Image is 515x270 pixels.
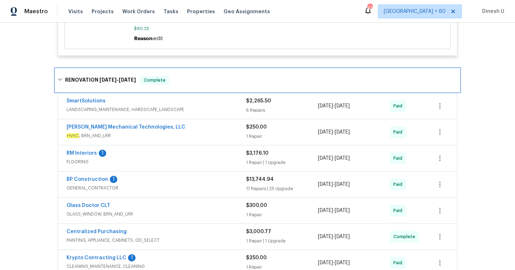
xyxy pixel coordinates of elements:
[67,177,108,182] a: BP Construction
[67,263,246,270] span: CLEANING_MAINTENANCE, CLEANING
[393,207,405,214] span: Paid
[318,208,333,213] span: [DATE]
[122,8,155,15] span: Work Orders
[318,207,350,214] span: -
[393,259,405,266] span: Paid
[134,36,154,41] span: Reason:
[246,125,267,130] span: $250.00
[393,155,405,162] span: Paid
[67,133,79,138] em: HVAC
[318,182,333,187] span: [DATE]
[393,129,405,136] span: Paid
[246,159,318,166] div: 1 Repair | 1 Upgrade
[335,103,350,109] span: [DATE]
[119,77,136,82] span: [DATE]
[187,8,215,15] span: Properties
[67,237,246,244] span: PAINTING, APPLIANCE, CABINETS, OD_SELECT
[393,181,405,188] span: Paid
[318,130,333,135] span: [DATE]
[318,155,350,162] span: -
[68,8,83,15] span: Visits
[246,151,269,156] span: $3,176.10
[384,8,446,15] span: [GEOGRAPHIC_DATA] + 60
[318,156,333,161] span: [DATE]
[246,107,318,114] div: 6 Repairs
[246,185,318,192] div: 17 Repairs | 25 Upgrade
[246,211,318,218] div: 1 Repair
[393,233,418,240] span: Complete
[367,4,372,11] div: 437
[479,8,504,15] span: Dinesh U
[318,234,333,239] span: [DATE]
[67,203,110,208] a: Glass Doctor CLT
[67,98,106,103] a: SmartSolutions
[318,259,350,266] span: -
[67,229,127,234] a: Centralized Purchasing
[67,158,246,165] span: FLOORING
[318,233,350,240] span: -
[335,182,350,187] span: [DATE]
[224,8,270,15] span: Geo Assignments
[67,106,246,113] span: LANDSCAPING_MAINTENANCE, HARDSCAPE_LANDSCAPE
[318,129,350,136] span: -
[110,176,117,183] div: 1
[335,156,350,161] span: [DATE]
[163,9,178,14] span: Tasks
[67,125,185,130] a: [PERSON_NAME] Mechanical Technologies, LLC
[246,98,271,103] span: $2,265.50
[128,254,136,261] div: 1
[318,260,333,265] span: [DATE]
[67,211,246,218] span: GLASS_WINDOW, BRN_AND_LRR
[24,8,48,15] span: Maestro
[246,203,267,208] span: $300.00
[134,25,381,32] span: $80.25
[393,102,405,110] span: Paid
[67,151,97,156] a: RM Interiors
[99,150,106,157] div: 1
[335,260,350,265] span: [DATE]
[246,255,267,260] span: $250.00
[335,234,350,239] span: [DATE]
[141,77,168,84] span: Complete
[67,255,126,260] a: Krypto Contracting LLC
[55,69,460,92] div: RENOVATION [DATE]-[DATE]Complete
[335,208,350,213] span: [DATE]
[67,184,246,192] span: GENERAL_CONTRACTOR
[246,133,318,140] div: 1 Repair
[246,177,274,182] span: $13,744.94
[246,229,271,234] span: $3,000.77
[67,132,246,139] span: , BRN_AND_LRR
[318,102,350,110] span: -
[65,76,136,85] h6: RENOVATION
[99,77,136,82] span: -
[318,103,333,109] span: [DATE]
[318,181,350,188] span: -
[99,77,117,82] span: [DATE]
[92,8,114,15] span: Projects
[154,36,163,41] span: edit
[246,237,318,245] div: 1 Repair | 1 Upgrade
[335,130,350,135] span: [DATE]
